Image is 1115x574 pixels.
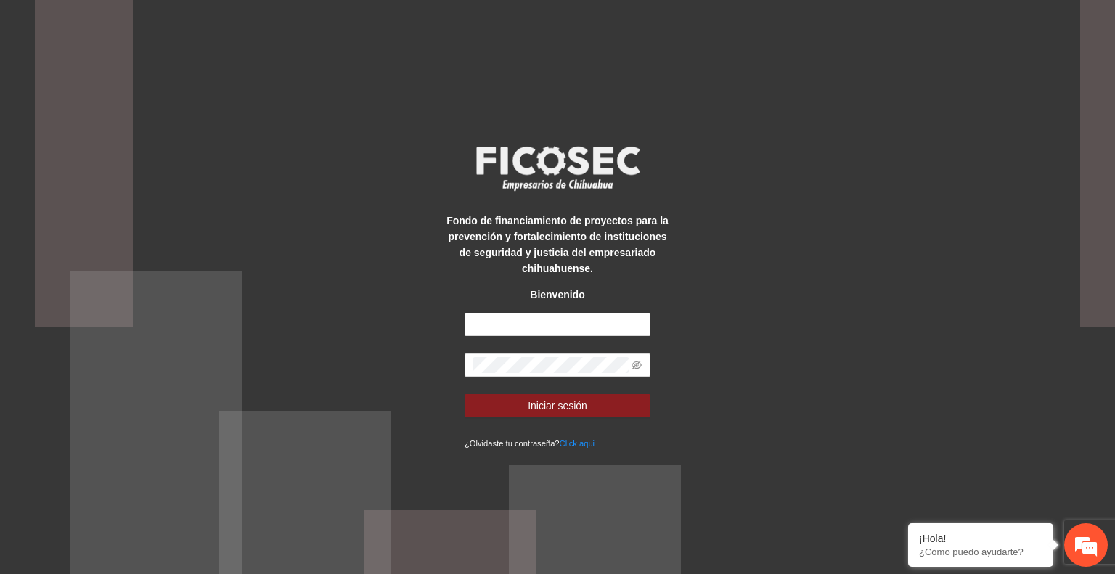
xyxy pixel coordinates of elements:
small: ¿Olvidaste tu contraseña? [465,439,595,448]
a: Click aqui [560,439,595,448]
p: ¿Cómo puedo ayudarte? [919,546,1042,557]
strong: Bienvenido [530,289,584,300]
span: Iniciar sesión [528,398,587,414]
img: logo [467,142,648,195]
span: eye-invisible [632,360,642,370]
strong: Fondo de financiamiento de proyectos para la prevención y fortalecimiento de instituciones de seg... [446,215,669,274]
button: Iniciar sesión [465,394,650,417]
div: ¡Hola! [919,533,1042,544]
